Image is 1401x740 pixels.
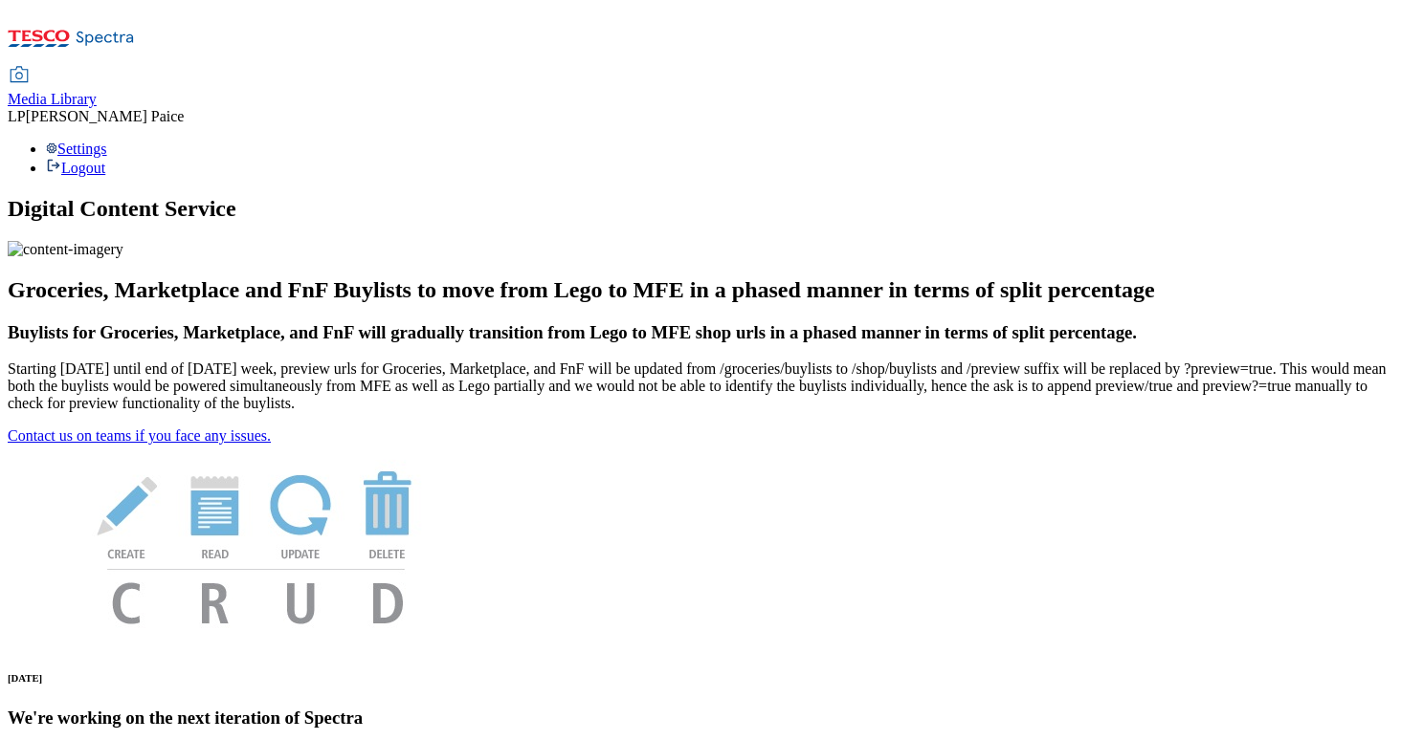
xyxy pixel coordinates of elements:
[8,277,1393,303] h2: Groceries, Marketplace and FnF Buylists to move from Lego to MFE in a phased manner in terms of s...
[8,91,97,107] span: Media Library
[46,160,105,176] a: Logout
[8,707,1393,729] h3: We're working on the next iteration of Spectra
[46,141,107,157] a: Settings
[8,196,1393,222] h1: Digital Content Service
[26,108,185,124] span: [PERSON_NAME] Paice
[8,68,97,108] a: Media Library
[8,672,1393,684] h6: [DATE]
[8,322,1393,343] h3: Buylists for Groceries, Marketplace, and FnF will gradually transition from Lego to MFE shop urls...
[8,427,271,444] a: Contact us on teams if you face any issues.
[8,360,1393,412] p: Starting [DATE] until end of [DATE] week, preview urls for Groceries, Marketplace, and FnF will b...
[8,241,123,258] img: content-imagery
[8,445,505,644] img: News Image
[8,108,26,124] span: LP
